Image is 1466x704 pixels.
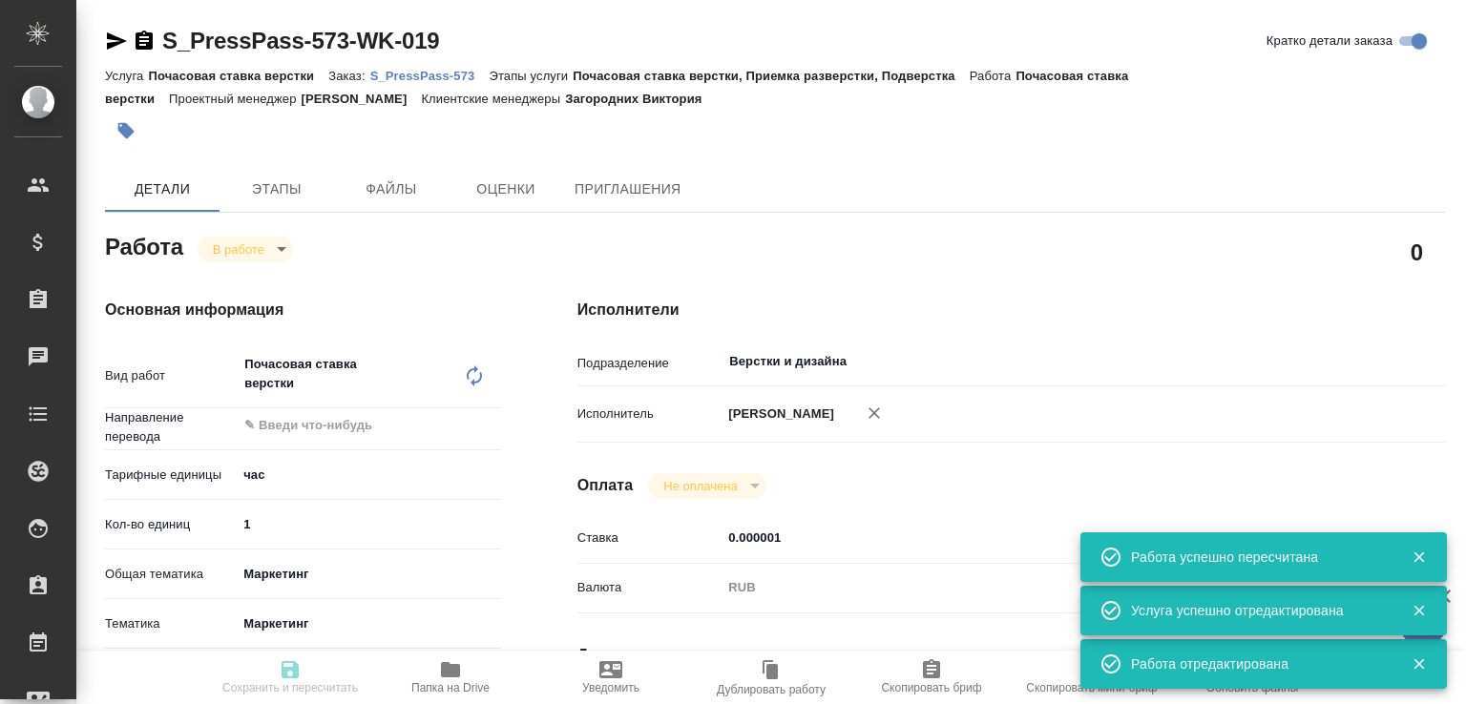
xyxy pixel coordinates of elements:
div: В работе [648,473,765,499]
span: Уведомить [582,681,639,694]
span: Скопировать мини-бриф [1026,681,1157,694]
p: Работа [970,69,1016,83]
p: Подразделение [577,354,723,373]
p: [PERSON_NAME] [302,92,422,106]
h4: Оплата [577,474,634,497]
p: Загородних Виктория [565,92,716,106]
p: Проектный менеджер [169,92,301,106]
h4: Основная информация [105,299,501,321]
p: Почасовая ставка верстки, Приемка разверстки, Подверстка [573,69,970,83]
p: Кол-во единиц [105,515,237,534]
p: Общая тематика [105,565,237,584]
p: Клиентские менеджеры [421,92,565,106]
span: Файлы [346,177,437,201]
span: Оценки [460,177,552,201]
span: Дублировать работу [717,683,826,696]
button: Закрыть [1399,549,1438,566]
span: Папка на Drive [411,681,490,694]
h4: Дополнительно [577,644,1445,667]
button: В работе [207,241,270,258]
button: Скопировать бриф [851,651,1012,704]
button: Удалить исполнителя [853,392,895,434]
p: Тарифные единицы [105,466,237,485]
button: Скопировать мини-бриф [1012,651,1172,704]
button: Сохранить и пересчитать [210,651,370,704]
button: Open [1362,360,1366,363]
div: Работа успешно пересчитана [1131,548,1383,567]
p: Вид работ [105,366,237,385]
p: Исполнитель [577,404,723,424]
button: Закрыть [1399,602,1438,619]
span: Сохранить и пересчитать [222,681,358,694]
span: Скопировать бриф [881,681,981,694]
input: ✎ Введи что-нибудь [722,524,1372,551]
h2: 0 [1411,236,1423,268]
button: Уведомить [531,651,691,704]
button: Добавить тэг [105,110,147,152]
button: Закрыть [1399,655,1438,673]
button: Не оплачена [658,478,743,494]
button: Open [491,424,494,427]
span: Этапы [231,177,323,201]
h2: Работа [105,228,183,262]
p: Тематика [105,614,237,633]
p: S_PressPass-573 [370,69,490,83]
a: S_PressPass-573 [370,67,490,83]
span: Детали [116,177,208,201]
input: ✎ Введи что-нибудь [242,414,430,437]
p: Валюта [577,578,723,597]
p: Направление перевода [105,408,237,446]
p: [PERSON_NAME] [722,404,834,424]
div: RUB [722,571,1372,604]
button: Скопировать ссылку [133,30,156,52]
div: Маркетинг [237,558,500,590]
div: Работа отредактирована [1131,654,1383,673]
button: Дублировать работу [691,651,851,704]
p: Услуга [105,69,148,83]
p: Этапы услуги [489,69,573,83]
p: Заказ: [328,69,369,83]
button: Скопировать ссылку для ЯМессенджера [105,30,128,52]
button: Папка на Drive [370,651,531,704]
span: Кратко детали заказа [1267,31,1393,51]
p: Ставка [577,528,723,548]
div: Маркетинг [237,608,500,640]
p: Почасовая ставка верстки [148,69,328,83]
input: ✎ Введи что-нибудь [237,510,500,538]
span: Приглашения [575,177,681,201]
div: В работе [198,237,293,262]
h4: Исполнители [577,299,1445,321]
a: S_PressPass-573-WK-019 [162,28,439,53]
div: час [237,459,500,491]
div: Услуга успешно отредактирована [1131,601,1383,620]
